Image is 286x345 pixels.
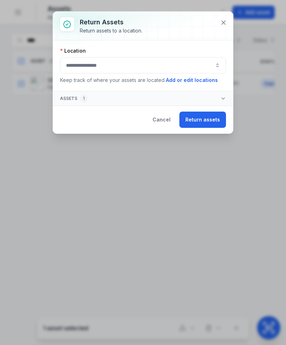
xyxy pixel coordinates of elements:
div: 1 [80,94,88,103]
p: Keep track of where your assets are located. [60,76,226,84]
button: Add or edit locations [166,76,218,84]
button: Assets1 [53,91,233,106]
span: Assets [60,94,88,103]
div: Return assets to a location. [80,27,142,34]
button: Return assets [179,112,226,128]
button: Cancel [147,112,177,128]
h3: Return assets [80,17,142,27]
label: Location [60,47,86,54]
